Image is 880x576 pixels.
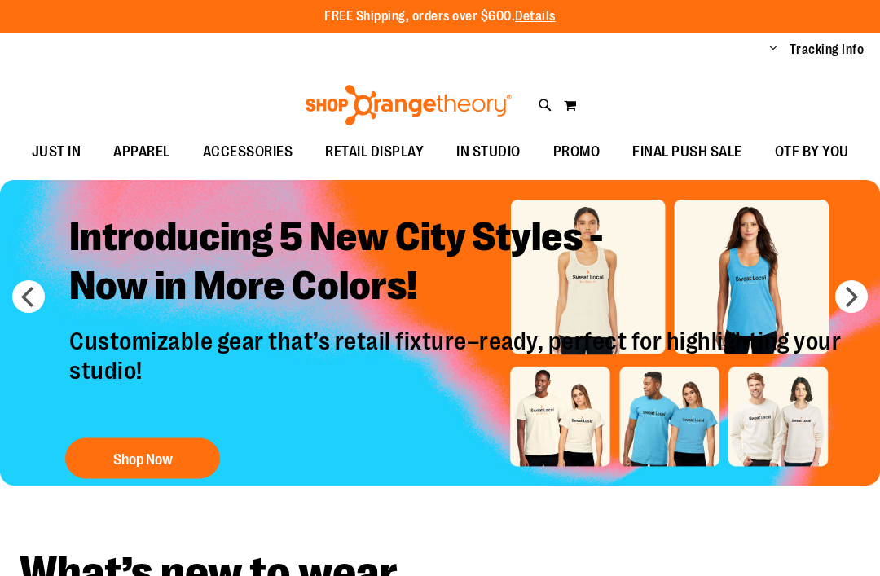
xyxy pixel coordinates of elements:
[203,134,293,170] span: ACCESSORIES
[113,134,170,170] span: APPAREL
[769,42,777,58] button: Account menu
[97,134,187,171] a: APPAREL
[515,9,556,24] a: Details
[324,7,556,26] p: FREE Shipping, orders over $600.
[632,134,742,170] span: FINAL PUSH SALE
[440,134,537,171] a: IN STUDIO
[325,134,424,170] span: RETAIL DISPLAY
[759,134,865,171] a: OTF BY YOU
[309,134,440,171] a: RETAIL DISPLAY
[32,134,81,170] span: JUST IN
[835,280,868,313] button: next
[15,134,98,171] a: JUST IN
[616,134,759,171] a: FINAL PUSH SALE
[456,134,521,170] span: IN STUDIO
[790,41,865,59] a: Tracking Info
[187,134,310,171] a: ACCESSORIES
[12,280,45,313] button: prev
[537,134,617,171] a: PROMO
[553,134,601,170] span: PROMO
[65,437,220,478] button: Shop Now
[303,85,514,125] img: Shop Orangetheory
[775,134,849,170] span: OTF BY YOU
